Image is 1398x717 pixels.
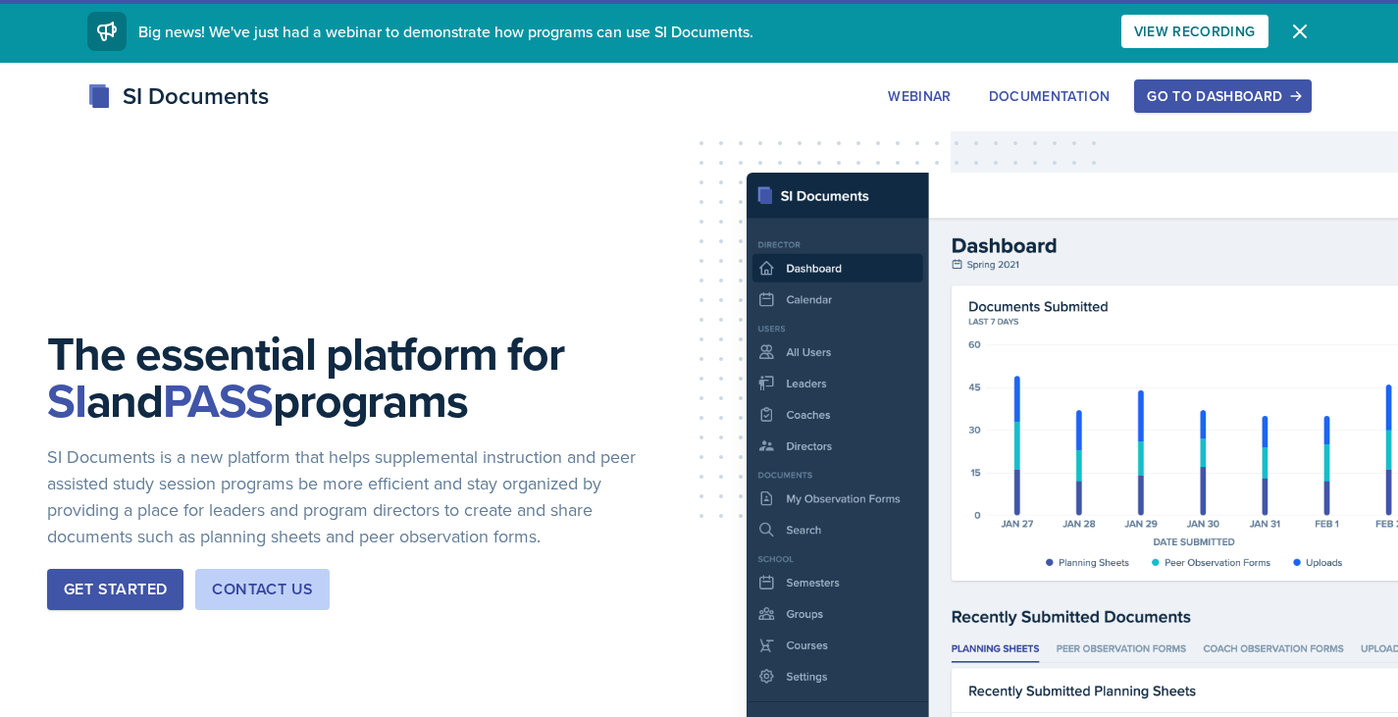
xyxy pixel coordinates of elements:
[1134,79,1311,113] button: Go to Dashboard
[888,88,951,104] div: Webinar
[195,569,330,610] button: Contact Us
[989,88,1111,104] div: Documentation
[1134,24,1256,39] div: View Recording
[1121,15,1269,48] button: View Recording
[1147,88,1298,104] div: Go to Dashboard
[212,578,313,601] div: Contact Us
[47,569,183,610] button: Get Started
[87,78,269,114] div: SI Documents
[64,578,167,601] div: Get Started
[138,21,753,42] span: Big news! We've just had a webinar to demonstrate how programs can use SI Documents.
[875,79,963,113] button: Webinar
[976,79,1123,113] button: Documentation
